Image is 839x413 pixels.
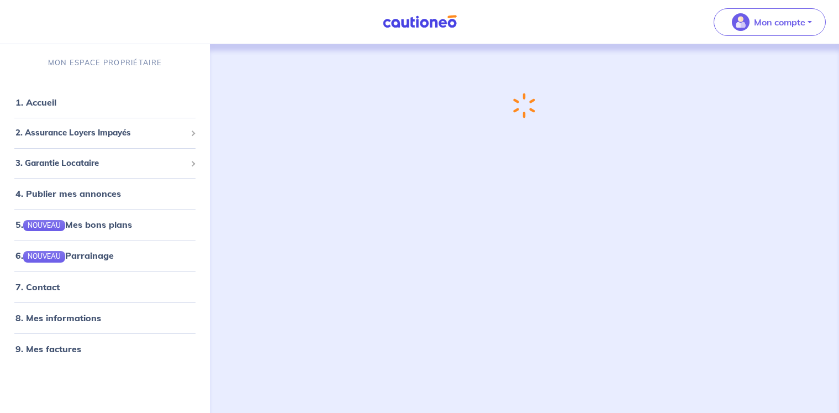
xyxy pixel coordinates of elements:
a: 5.NOUVEAUMes bons plans [15,219,132,230]
a: 1. Accueil [15,97,56,108]
img: illu_account_valid_menu.svg [732,13,750,31]
p: MON ESPACE PROPRIÉTAIRE [48,57,162,68]
a: 8. Mes informations [15,312,101,323]
p: Mon compte [754,15,805,29]
a: 6.NOUVEAUParrainage [15,250,114,261]
div: 2. Assurance Loyers Impayés [4,122,205,144]
img: loading-spinner [513,93,535,118]
div: 4. Publier mes annonces [4,182,205,205]
div: 6.NOUVEAUParrainage [4,244,205,266]
a: 4. Publier mes annonces [15,188,121,199]
span: 2. Assurance Loyers Impayés [15,127,186,139]
div: 8. Mes informations [4,307,205,329]
div: 9. Mes factures [4,338,205,360]
div: 3. Garantie Locataire [4,153,205,174]
span: 3. Garantie Locataire [15,157,186,170]
a: 9. Mes factures [15,343,81,354]
button: illu_account_valid_menu.svgMon compte [714,8,826,36]
div: 7. Contact [4,276,205,298]
a: 7. Contact [15,281,60,292]
img: Cautioneo [378,15,461,29]
div: 1. Accueil [4,91,205,113]
div: 5.NOUVEAUMes bons plans [4,213,205,236]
